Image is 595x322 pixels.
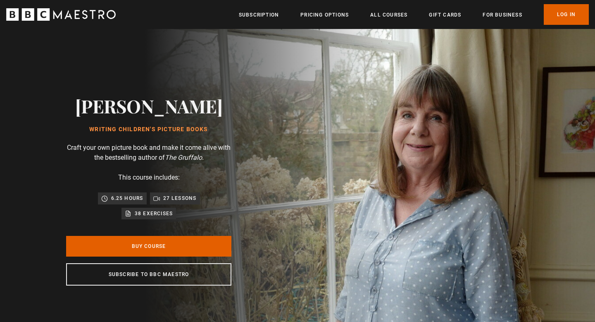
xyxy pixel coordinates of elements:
[75,126,223,133] h1: Writing Children's Picture Books
[118,173,180,183] p: This course includes:
[75,95,223,116] h2: [PERSON_NAME]
[135,209,173,218] p: 38 exercises
[111,194,143,202] p: 6.25 hours
[163,194,197,202] p: 27 lessons
[66,263,231,286] a: Subscribe to BBC Maestro
[66,143,231,163] p: Craft your own picture book and make it come alive with the bestselling author of .
[66,236,231,257] a: Buy Course
[165,154,202,161] i: The Gruffalo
